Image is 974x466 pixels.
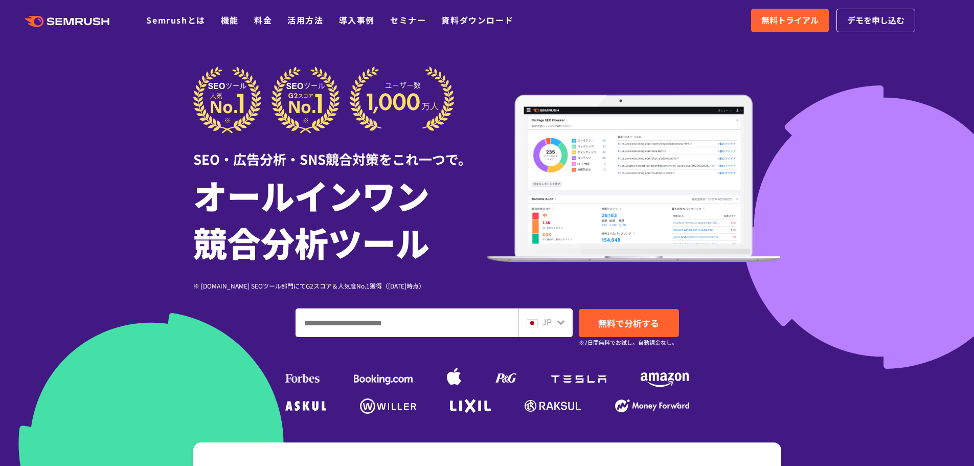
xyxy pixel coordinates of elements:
span: JP [542,316,552,328]
a: デモを申し込む [836,9,915,32]
h1: オールインワン 競合分析ツール [193,171,487,265]
a: 機能 [221,14,239,26]
a: セミナー [390,14,426,26]
a: 料金 [254,14,272,26]
span: 無料で分析する [598,317,659,329]
div: ※ [DOMAIN_NAME] SEOツール部門にてG2スコア＆人気度No.1獲得（[DATE]時点） [193,281,487,291]
a: Semrushとは [146,14,205,26]
a: 無料で分析する [579,309,679,337]
span: 無料トライアル [761,14,819,27]
small: ※7日間無料でお試し。自動課金なし。 [579,338,677,347]
a: 資料ダウンロード [441,14,513,26]
span: デモを申し込む [847,14,904,27]
a: 活用方法 [287,14,323,26]
a: 無料トライアル [751,9,829,32]
input: ドメイン、キーワードまたはURLを入力してください [296,309,517,337]
div: SEO・広告分析・SNS競合対策をこれ一つで。 [193,134,487,169]
a: 導入事例 [339,14,375,26]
